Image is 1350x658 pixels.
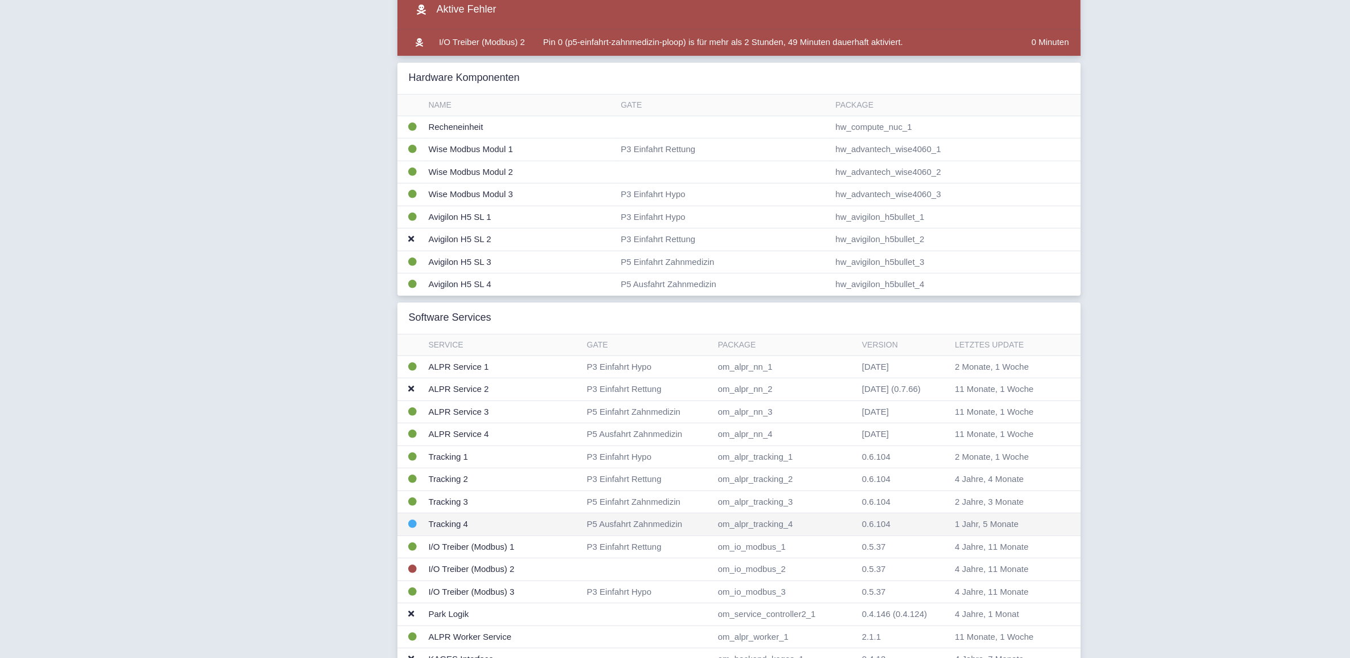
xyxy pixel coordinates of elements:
[950,558,1060,581] td: 4 Jahre, 11 Monate
[424,491,582,513] td: Tracking 3
[831,251,1081,273] td: hw_avigilon_h5bullet_3
[950,400,1060,423] td: 11 Monate, 1 Woche
[950,626,1060,648] td: 11 Monate, 1 Woche
[713,400,857,423] td: om_alpr_nn_3
[424,183,617,206] td: Wise Modbus Modul 3
[862,362,889,371] span: [DATE]
[616,183,831,206] td: P3 Einfahrt Hypo
[862,474,891,484] span: 0.6.104
[713,536,857,558] td: om_io_modbus_1
[950,536,1060,558] td: 4 Jahre, 11 Monate
[831,138,1081,161] td: hw_advantech_wise4060_1
[424,273,617,296] td: Avigilon H5 SL 4
[950,513,1060,536] td: 1 Jahr, 5 Monate
[582,378,713,401] td: P3 Einfahrt Rettung
[424,581,582,603] td: I/O Treiber (Modbus) 3
[862,564,886,574] span: 0.5.37
[616,206,831,228] td: P3 Einfahrt Hypo
[424,355,582,378] td: ALPR Service 1
[713,581,857,603] td: om_io_modbus_3
[950,355,1060,378] td: 2 Monate, 1 Woche
[713,491,857,513] td: om_alpr_tracking_3
[950,446,1060,468] td: 2 Monate, 1 Woche
[862,407,889,416] span: [DATE]
[857,334,950,356] th: Version
[713,378,857,401] td: om_alpr_nn_2
[862,497,891,506] span: 0.6.104
[424,446,582,468] td: Tracking 1
[713,513,857,536] td: om_alpr_tracking_4
[713,355,857,378] td: om_alpr_nn_1
[950,491,1060,513] td: 2 Jahre, 3 Monate
[831,273,1081,296] td: hw_avigilon_h5bullet_4
[1027,30,1081,56] td: 0 Minuten
[831,228,1081,251] td: hw_avigilon_h5bullet_2
[862,519,891,529] span: 0.6.104
[424,513,582,536] td: Tracking 4
[424,206,617,228] td: Avigilon H5 SL 1
[831,116,1081,138] td: hw_compute_nuc_1
[582,423,713,446] td: P5 Ausfahrt Zahnmedizin
[424,423,582,446] td: ALPR Service 4
[424,228,617,251] td: Avigilon H5 SL 2
[893,609,927,619] span: (0.4.124)
[424,161,617,183] td: Wise Modbus Modul 2
[582,334,713,356] th: Gate
[424,138,617,161] td: Wise Modbus Modul 1
[424,603,582,626] td: Park Logik
[424,400,582,423] td: ALPR Service 3
[950,423,1060,446] td: 11 Monate, 1 Woche
[950,603,1060,626] td: 4 Jahre, 1 Monat
[582,468,713,491] td: P3 Einfahrt Rettung
[891,384,921,394] span: (0.7.66)
[424,334,582,356] th: Service
[862,632,881,641] span: 2.1.1
[831,161,1081,183] td: hw_advantech_wise4060_2
[616,228,831,251] td: P3 Einfahrt Rettung
[831,95,1081,116] th: Package
[950,378,1060,401] td: 11 Monate, 1 Woche
[862,429,889,439] span: [DATE]
[862,542,886,551] span: 0.5.37
[713,626,857,648] td: om_alpr_worker_1
[409,312,491,324] h3: Software Services
[862,587,886,596] span: 0.5.37
[434,30,530,56] td: I/O Treiber (Modbus) 2
[582,400,713,423] td: P5 Einfahrt Zahnmedizin
[582,355,713,378] td: P3 Einfahrt Hypo
[424,558,582,581] td: I/O Treiber (Modbus) 2
[582,491,713,513] td: P5 Einfahrt Zahnmedizin
[582,536,713,558] td: P3 Einfahrt Rettung
[713,446,857,468] td: om_alpr_tracking_1
[424,468,582,491] td: Tracking 2
[862,452,891,461] span: 0.6.104
[582,513,713,536] td: P5 Ausfahrt Zahnmedizin
[713,423,857,446] td: om_alpr_nn_4
[616,138,831,161] td: P3 Einfahrt Rettung
[950,334,1060,356] th: Letztes Update
[831,183,1081,206] td: hw_advantech_wise4060_3
[616,95,831,116] th: Gate
[713,603,857,626] td: om_service_controller2_1
[713,558,857,581] td: om_io_modbus_2
[713,468,857,491] td: om_alpr_tracking_2
[950,581,1060,603] td: 4 Jahre, 11 Monate
[424,536,582,558] td: I/O Treiber (Modbus) 1
[616,273,831,296] td: P5 Ausfahrt Zahnmedizin
[424,95,617,116] th: Name
[831,206,1081,228] td: hw_avigilon_h5bullet_1
[424,116,617,138] td: Recheneinheit
[543,37,903,47] span: Pin 0 (p5-einfahrt-zahnmedizin-ploop) is für mehr als 2 Stunden, 49 Minuten dauerhaft aktiviert.
[862,609,891,619] span: 0.4.146
[713,334,857,356] th: Package
[862,384,889,394] span: [DATE]
[616,251,831,273] td: P5 Einfahrt Zahnmedizin
[424,378,582,401] td: ALPR Service 2
[582,581,713,603] td: P3 Einfahrt Hypo
[424,251,617,273] td: Avigilon H5 SL 3
[582,446,713,468] td: P3 Einfahrt Hypo
[424,626,582,648] td: ALPR Worker Service
[950,468,1060,491] td: 4 Jahre, 4 Monate
[409,72,520,84] h3: Hardware Komponenten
